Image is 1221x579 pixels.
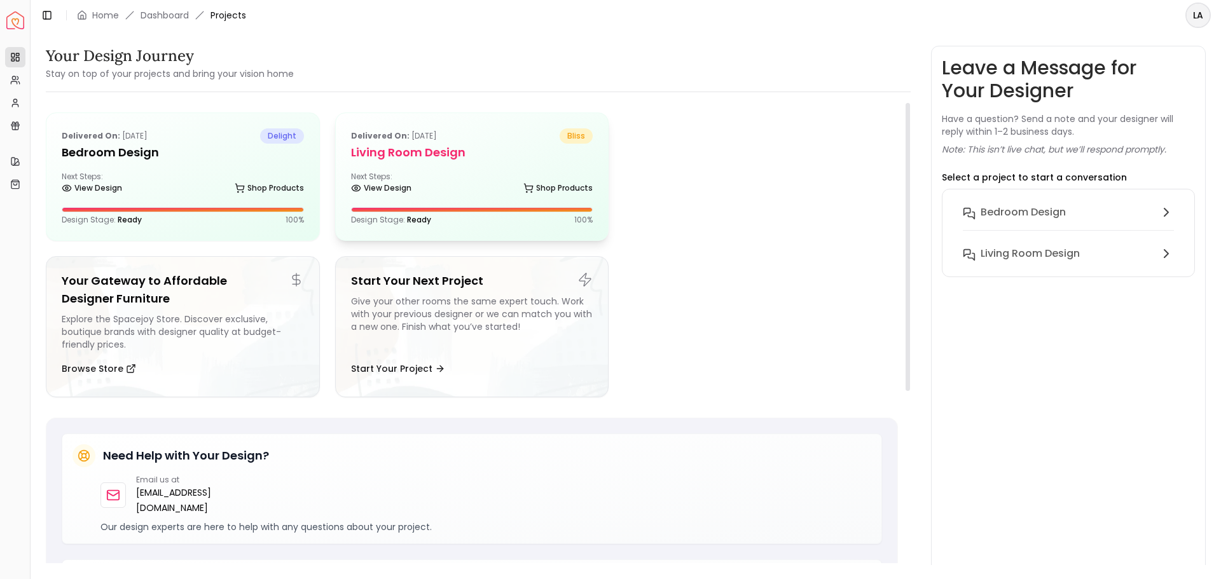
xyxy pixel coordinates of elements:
h5: Living Room Design [351,144,593,161]
div: Next Steps: [351,172,593,197]
p: 100 % [574,215,593,225]
p: 100 % [286,215,304,225]
span: bliss [560,128,593,144]
p: Select a project to start a conversation [942,171,1127,184]
h5: Your Gateway to Affordable Designer Furniture [62,272,304,308]
button: Living Room Design [953,241,1184,266]
b: Delivered on: [62,130,120,141]
a: View Design [351,179,411,197]
p: Design Stage: [62,215,142,225]
h3: Leave a Message for Your Designer [942,57,1195,102]
p: Note: This isn’t live chat, but we’ll respond promptly. [942,143,1166,156]
span: LA [1187,4,1210,27]
a: View Design [62,179,122,197]
h5: Need Help with Your Design? [103,447,269,465]
span: Projects [210,9,246,22]
a: [EMAIL_ADDRESS][DOMAIN_NAME] [136,485,278,515]
a: Start Your Next ProjectGive your other rooms the same expert touch. Work with your previous desig... [335,256,609,397]
div: Next Steps: [62,172,304,197]
h3: Your Design Journey [46,46,294,66]
small: Stay on top of your projects and bring your vision home [46,67,294,80]
p: [DATE] [351,128,437,144]
button: Bedroom Design [953,200,1184,241]
a: Your Gateway to Affordable Designer FurnitureExplore the Spacejoy Store. Discover exclusive, bout... [46,256,320,397]
p: Our design experts are here to help with any questions about your project. [100,521,871,533]
p: Have a question? Send a note and your designer will reply within 1–2 business days. [942,112,1195,138]
span: Ready [118,214,142,225]
p: Design Stage: [351,215,431,225]
b: Delivered on: [351,130,410,141]
div: Give your other rooms the same expert touch. Work with your previous designer or we can match you... [351,295,593,351]
a: Shop Products [523,179,593,197]
button: Start Your Project [351,356,445,381]
a: Spacejoy [6,11,24,29]
a: Home [92,9,119,22]
a: Shop Products [235,179,304,197]
a: Dashboard [141,9,189,22]
nav: breadcrumb [77,9,246,22]
h6: Bedroom Design [981,205,1066,220]
p: [DATE] [62,128,148,144]
button: Browse Store [62,356,136,381]
span: delight [260,128,304,144]
span: Ready [407,214,431,225]
div: Explore the Spacejoy Store. Discover exclusive, boutique brands with designer quality at budget-f... [62,313,304,351]
h6: Living Room Design [981,246,1080,261]
h5: Start Your Next Project [351,272,593,290]
h5: Bedroom Design [62,144,304,161]
button: LA [1185,3,1211,28]
img: Spacejoy Logo [6,11,24,29]
p: Email us at [136,475,278,485]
